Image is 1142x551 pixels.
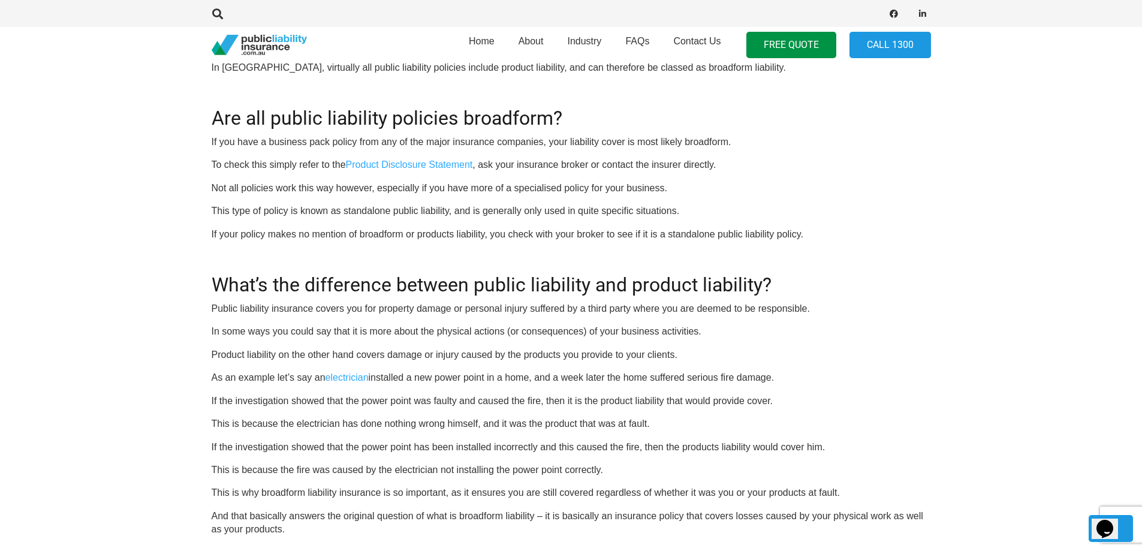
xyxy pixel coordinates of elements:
[212,348,931,362] p: Product liability on the other hand covers damage or injury caused by the products you provide to...
[885,5,902,22] a: Facebook
[212,441,931,454] p: If the investigation showed that the power point has been installed incorrectly and this caused t...
[1089,515,1133,542] a: Back to top
[212,259,931,296] h2: What’s the difference between public liability and product liability?
[326,372,369,383] a: electrician
[206,8,230,19] a: Search
[212,228,931,241] p: If your policy makes no mention of broadform or products liability, you check with your broker to...
[212,302,931,315] p: Public liability insurance covers you for property damage or personal injury suffered by a third ...
[1092,503,1130,539] iframe: chat widget
[212,158,931,171] p: To check this simply refer to the , ask your insurance broker or contact the insurer directly.
[661,23,733,67] a: Contact Us
[212,92,931,130] h2: Are all public liability policies broadform?
[212,417,931,430] p: This is because the electrician has done nothing wrong himself, and it was the product that was a...
[212,463,931,477] p: This is because the fire was caused by the electrician not installing the power point correctly.
[469,36,495,46] span: Home
[457,23,507,67] a: Home
[849,32,931,59] a: Call 1300
[212,395,931,408] p: If the investigation showed that the power point was faulty and caused the fire, then it is the p...
[613,23,661,67] a: FAQs
[212,510,931,537] p: And that basically answers the original question of what is broadform liability – it is basically...
[673,36,721,46] span: Contact Us
[555,23,613,67] a: Industry
[212,182,931,195] p: Not all policies work this way however, especially if you have more of a specialised policy for y...
[567,36,601,46] span: Industry
[914,5,931,22] a: LinkedIn
[212,325,931,338] p: In some ways you could say that it is more about the physical actions (or consequences) of your b...
[212,204,931,218] p: This type of policy is known as standalone public liability, and is generally only used in quite ...
[212,61,931,74] p: In [GEOGRAPHIC_DATA], virtually all public liability policies include product liability, and can ...
[746,32,836,59] a: FREE QUOTE
[212,486,931,499] p: This is why broadform liability insurance is so important, as it ensures you are still covered re...
[625,36,649,46] span: FAQs
[212,136,931,149] p: If you have a business pack policy from any of the major insurance companies, your liability cove...
[519,36,544,46] span: About
[212,35,307,56] a: pli_logotransparent
[507,23,556,67] a: About
[212,371,931,384] p: As an example let’s say an installed a new power point in a home, and a week later the home suffe...
[346,159,473,170] a: Product Disclosure Statement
